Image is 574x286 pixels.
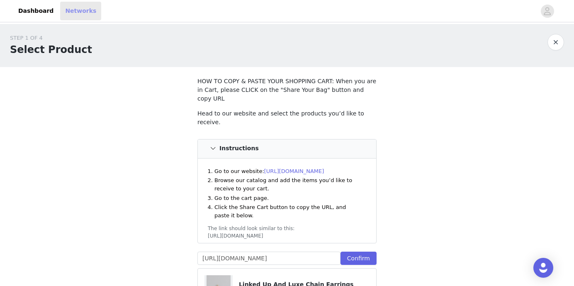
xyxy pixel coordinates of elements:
p: HOW TO COPY & PASTE YOUR SHOPPING CART: When you are in Cart, please CLICK on the "Share Your Bag... [197,77,377,103]
div: STEP 1 OF 4 [10,34,92,42]
h1: Select Product [10,42,92,57]
div: [URL][DOMAIN_NAME] [208,232,366,240]
div: avatar [543,5,551,18]
a: Dashboard [13,2,58,20]
a: Networks [60,2,101,20]
h4: Instructions [219,145,259,152]
div: Open Intercom Messenger [533,258,553,278]
li: Browse our catalog and add the items you’d like to receive to your cart. [214,176,362,192]
a: [URL][DOMAIN_NAME] [264,168,324,174]
input: Checkout URL [197,252,341,265]
li: Go to the cart page. [214,194,362,202]
div: The link should look similar to this: [208,225,366,232]
li: Click the Share Cart button to copy the URL, and paste it below. [214,203,362,219]
p: Head to our website and select the products you’d like to receive. [197,109,377,127]
li: Go to our website: [214,167,362,175]
button: Confirm [341,252,377,265]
